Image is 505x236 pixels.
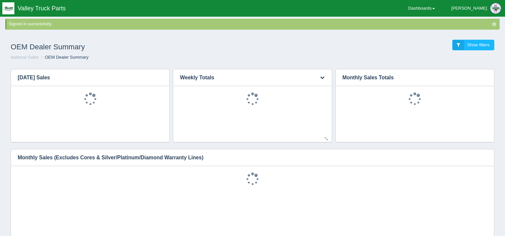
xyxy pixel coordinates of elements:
span: Show filters [467,42,490,47]
li: OEM Dealer Summary [40,54,88,61]
h3: Monthly Sales Totals [336,69,484,86]
h3: Monthly Sales (Excludes Cores & Silver/Platinum/Diamond Warranty Lines) [11,149,484,166]
div: [PERSON_NAME] [451,2,487,15]
img: Profile Picture [490,3,501,14]
div: Signed in successfully. [9,21,498,27]
h1: OEM Dealer Summary [11,40,253,54]
h3: Weekly Totals [173,69,311,86]
img: q1blfpkbivjhsugxdrfq.png [2,2,14,14]
a: Show filters [452,40,494,51]
h3: [DATE] Sales [11,69,159,86]
span: Valley Truck Parts [18,5,66,12]
a: National Sales [11,55,39,60]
